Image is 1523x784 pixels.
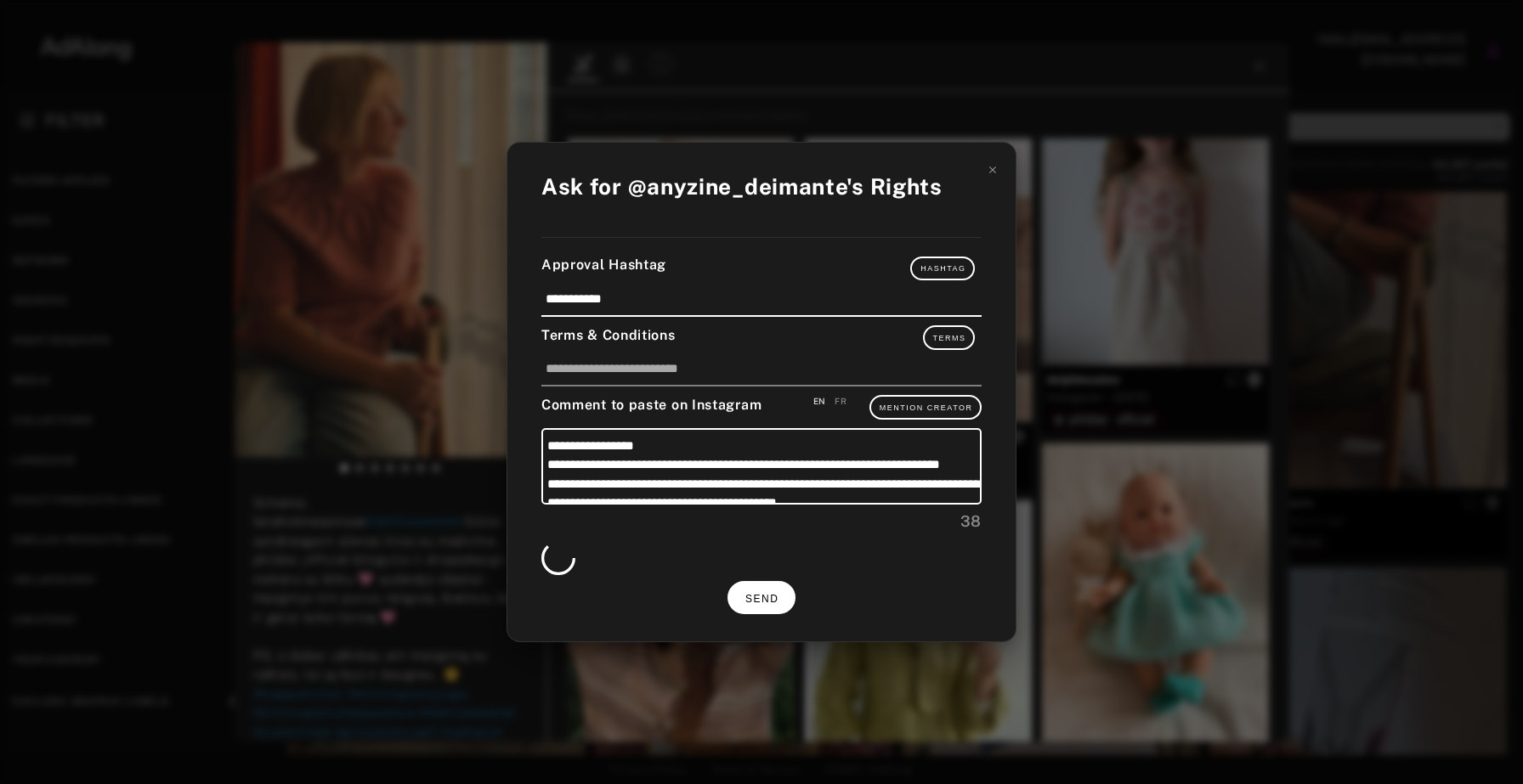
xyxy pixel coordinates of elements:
[835,395,846,408] div: Save an french version of your comment
[541,395,982,419] div: Comment to paste on Instagram
[933,334,966,342] span: Terms
[869,395,982,419] button: Mention Creator
[745,593,778,605] span: SEND
[541,325,982,349] div: Terms & Conditions
[728,581,795,614] button: SEND
[923,325,976,349] button: Terms
[920,264,965,273] span: Hashtag
[813,395,826,408] div: Save an english version of your comment
[1438,702,1523,784] div: Widget de chat
[541,510,982,533] div: 38
[880,403,973,412] span: Mention Creator
[910,257,975,280] button: Hashtag
[541,255,982,280] div: Approval Hashtag
[541,170,943,203] div: Ask for @anyzine_deimante's Rights
[1438,702,1523,784] iframe: Chat Widget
